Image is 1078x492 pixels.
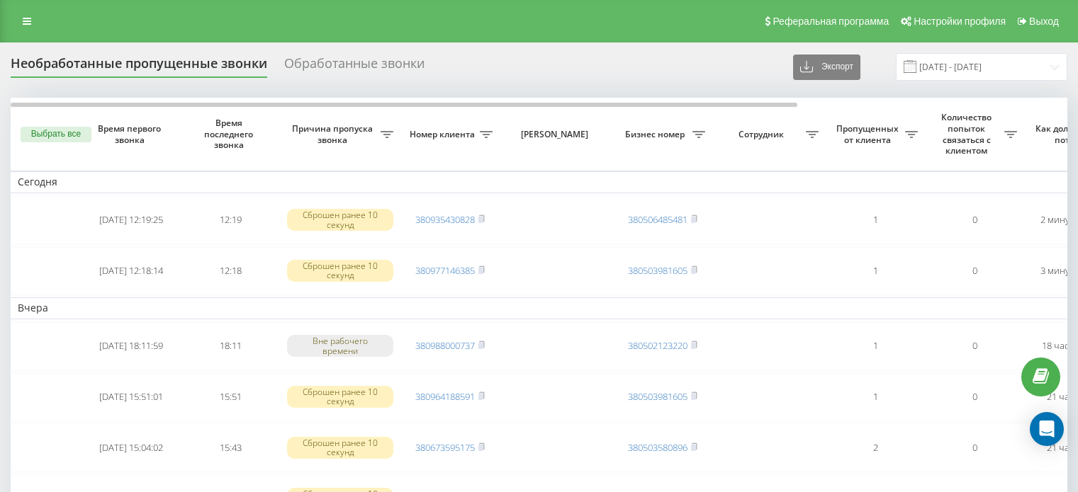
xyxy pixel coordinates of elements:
[1029,16,1059,27] span: Выход
[1030,412,1064,446] div: Open Intercom Messenger
[181,423,280,471] td: 15:43
[628,390,687,403] a: 380503981605
[287,209,393,230] div: Сброшен ранее 10 секунд
[287,260,393,281] div: Сброшен ранее 10 секунд
[925,196,1024,244] td: 0
[284,56,425,78] div: Обработанные звонки
[628,264,687,277] a: 380503981605
[620,129,692,140] span: Бизнес номер
[793,55,860,80] button: Экспорт
[287,386,393,407] div: Сброшен ранее 10 секунд
[925,423,1024,471] td: 0
[628,339,687,352] a: 380502123220
[628,441,687,454] a: 380503580896
[192,118,269,151] span: Время последнего звонка
[415,390,475,403] a: 380964188591
[287,335,393,356] div: Вне рабочего времени
[408,129,480,140] span: Номер клиента
[415,441,475,454] a: 380673595175
[826,373,925,421] td: 1
[181,322,280,370] td: 18:11
[914,16,1006,27] span: Настройки профиля
[932,112,1004,156] span: Количество попыток связаться с клиентом
[415,213,475,226] a: 380935430828
[181,373,280,421] td: 15:51
[181,247,280,295] td: 12:18
[925,373,1024,421] td: 0
[93,123,169,145] span: Время первого звонка
[826,196,925,244] td: 1
[826,423,925,471] td: 2
[11,56,267,78] div: Необработанные пропущенные звонки
[415,264,475,277] a: 380977146385
[181,196,280,244] td: 12:19
[773,16,889,27] span: Реферальная программа
[925,322,1024,370] td: 0
[82,247,181,295] td: [DATE] 12:18:14
[925,247,1024,295] td: 0
[415,339,475,352] a: 380988000737
[82,373,181,421] td: [DATE] 15:51:01
[719,129,806,140] span: Сотрудник
[287,123,381,145] span: Причина пропуска звонка
[82,322,181,370] td: [DATE] 18:11:59
[826,247,925,295] td: 1
[826,322,925,370] td: 1
[82,196,181,244] td: [DATE] 12:19:25
[21,127,91,142] button: Выбрать все
[833,123,905,145] span: Пропущенных от клиента
[512,129,601,140] span: [PERSON_NAME]
[82,423,181,471] td: [DATE] 15:04:02
[628,213,687,226] a: 380506485481
[287,437,393,458] div: Сброшен ранее 10 секунд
